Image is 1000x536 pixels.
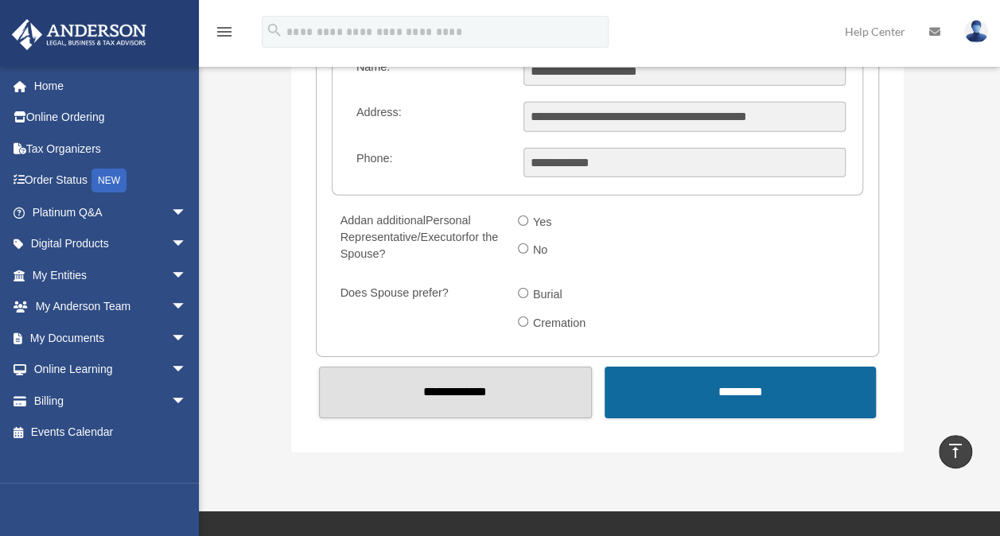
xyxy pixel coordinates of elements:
a: menu [215,28,234,41]
span: arrow_drop_down [171,228,203,261]
a: My Anderson Teamarrow_drop_down [11,291,211,323]
img: User Pic [964,20,988,43]
a: Online Learningarrow_drop_down [11,354,211,386]
label: No [528,238,554,263]
a: Events Calendar [11,417,211,449]
a: vertical_align_top [939,435,972,468]
span: arrow_drop_down [171,196,203,229]
label: Name: [349,56,511,87]
a: My Entitiesarrow_drop_down [11,259,211,291]
a: Home [11,70,211,102]
span: arrow_drop_down [171,354,203,386]
label: Cremation [528,311,593,336]
label: Address: [349,102,511,132]
i: search [266,21,283,39]
span: arrow_drop_down [171,385,203,418]
label: Burial [528,282,569,308]
i: vertical_align_top [946,441,965,460]
a: Platinum Q&Aarrow_drop_down [11,196,211,228]
span: Personal Representative/Executor [340,214,471,243]
span: an additional [360,214,426,227]
label: Yes [528,210,558,235]
a: Online Ordering [11,102,211,134]
a: Tax Organizers [11,133,211,165]
label: Does Spouse prefer? [333,282,505,339]
span: arrow_drop_down [171,322,203,355]
label: Phone: [349,148,511,178]
div: NEW [91,169,126,192]
span: arrow_drop_down [171,259,203,292]
i: menu [215,22,234,41]
label: Add for the Spouse? [333,210,505,266]
img: Anderson Advisors Platinum Portal [7,19,151,50]
a: Digital Productsarrow_drop_down [11,228,211,260]
a: Order StatusNEW [11,165,211,197]
a: Billingarrow_drop_down [11,385,211,417]
a: My Documentsarrow_drop_down [11,322,211,354]
span: arrow_drop_down [171,291,203,324]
